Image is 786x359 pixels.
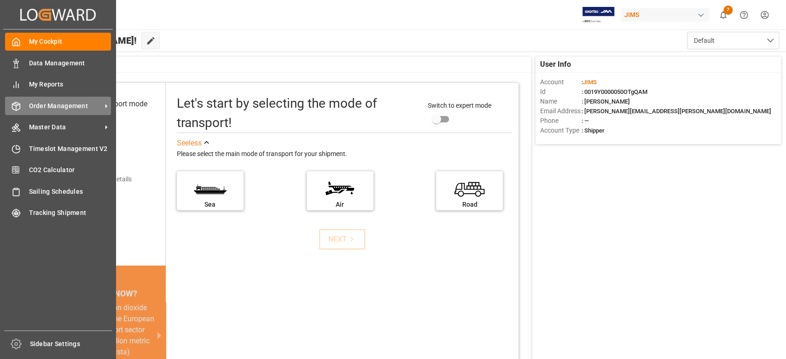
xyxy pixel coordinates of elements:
span: Email Address [540,106,582,116]
a: Sailing Schedules [5,182,111,200]
span: : [PERSON_NAME] [582,98,630,105]
div: NEXT [328,234,356,245]
span: : — [582,117,589,124]
span: Sidebar Settings [30,339,112,349]
div: Air [311,200,369,209]
span: Sailing Schedules [29,187,111,197]
span: JIMS [583,79,597,86]
a: Tracking Shipment [5,204,111,222]
span: Timeslot Management V2 [29,144,111,154]
div: Please select the main mode of transport for your shipment. [177,149,512,160]
div: Let's start by selecting the mode of transport! [177,94,419,133]
span: Account Type [540,126,582,135]
span: Switch to expert mode [428,102,491,109]
div: Road [441,200,498,209]
div: JIMS [621,8,709,22]
div: Select transport mode [76,98,147,110]
a: My Cockpit [5,33,111,51]
span: : [PERSON_NAME][EMAIL_ADDRESS][PERSON_NAME][DOMAIN_NAME] [582,108,771,115]
a: My Reports [5,75,111,93]
a: Data Management [5,54,111,72]
span: CO2 Calculator [29,165,111,175]
span: Account [540,77,582,87]
span: Data Management [29,58,111,68]
div: See less [177,138,202,149]
span: Order Management [29,101,102,111]
span: : [582,79,597,86]
span: Name [540,97,582,106]
img: Exertis%20JAM%20-%20Email%20Logo.jpg_1722504956.jpg [582,7,614,23]
button: JIMS [621,6,713,23]
span: Tracking Shipment [29,208,111,218]
span: Id [540,87,582,97]
span: : 0019Y0000050OTgQAM [582,88,647,95]
span: User Info [540,59,571,70]
span: My Reports [29,80,111,89]
div: Sea [181,200,239,209]
span: : Shipper [582,127,605,134]
button: NEXT [319,229,365,249]
span: Master Data [29,122,102,132]
a: Timeslot Management V2 [5,139,111,157]
span: 7 [723,6,733,15]
span: My Cockpit [29,37,111,46]
button: open menu [687,32,779,49]
span: Default [694,36,715,46]
button: show 7 new notifications [713,5,734,25]
a: CO2 Calculator [5,161,111,179]
button: Help Center [734,5,754,25]
span: Phone [540,116,582,126]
